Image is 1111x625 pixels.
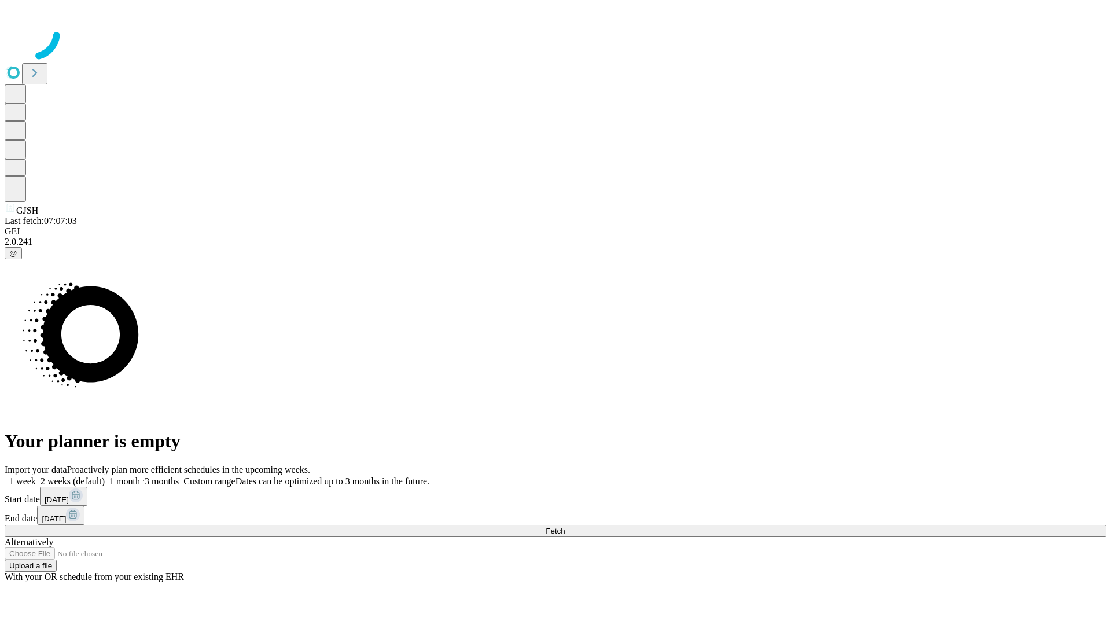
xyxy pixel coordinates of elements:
[67,465,310,475] span: Proactively plan more efficient schedules in the upcoming weeks.
[40,487,87,506] button: [DATE]
[5,537,53,547] span: Alternatively
[5,525,1106,537] button: Fetch
[37,506,84,525] button: [DATE]
[5,431,1106,452] h1: Your planner is empty
[5,506,1106,525] div: End date
[5,216,77,226] span: Last fetch: 07:07:03
[9,476,36,486] span: 1 week
[5,247,22,259] button: @
[16,205,38,215] span: GJSH
[546,527,565,535] span: Fetch
[41,476,105,486] span: 2 weeks (default)
[236,476,429,486] span: Dates can be optimized up to 3 months in the future.
[42,514,66,523] span: [DATE]
[9,249,17,258] span: @
[5,572,184,582] span: With your OR schedule from your existing EHR
[5,487,1106,506] div: Start date
[5,226,1106,237] div: GEI
[45,495,69,504] span: [DATE]
[145,476,179,486] span: 3 months
[5,560,57,572] button: Upload a file
[109,476,140,486] span: 1 month
[183,476,235,486] span: Custom range
[5,237,1106,247] div: 2.0.241
[5,465,67,475] span: Import your data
